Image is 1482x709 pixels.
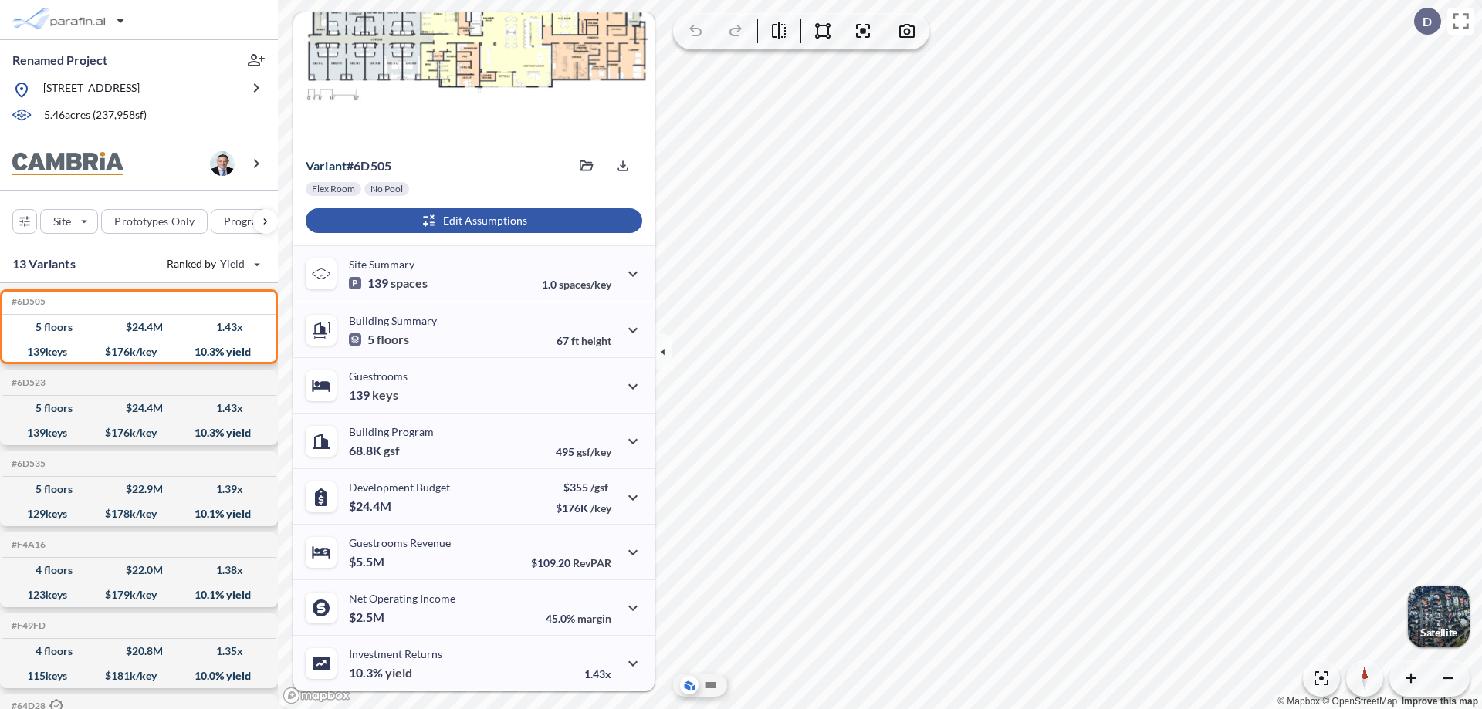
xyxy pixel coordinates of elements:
[8,458,46,469] h5: Click to copy the code
[1402,696,1478,707] a: Improve this map
[349,370,408,383] p: Guestrooms
[370,183,403,195] p: No Pool
[211,209,294,234] button: Program
[53,214,71,229] p: Site
[385,665,412,680] span: yield
[590,481,608,494] span: /gsf
[349,647,442,660] p: Investment Returns
[1420,626,1457,639] p: Satellite
[114,214,195,229] p: Prototypes Only
[154,252,270,276] button: Ranked by Yield
[306,208,642,233] button: Edit Assumptions
[557,334,611,347] p: 67
[349,498,394,514] p: $24.4M
[1408,586,1470,647] img: Switcher Image
[210,151,235,176] img: user logo
[702,676,720,694] button: Site Plan
[577,445,611,458] span: gsf/key
[546,612,611,625] p: 45.0%
[1423,15,1432,29] p: D
[349,609,387,625] p: $2.5M
[283,687,350,704] a: Mapbox homepage
[372,387,398,403] span: keys
[556,481,611,494] p: $355
[40,209,98,234] button: Site
[306,158,391,174] p: # 6d505
[349,481,450,494] p: Development Budget
[377,332,409,347] span: floors
[349,387,398,403] p: 139
[12,255,76,273] p: 13 Variants
[306,158,347,173] span: Variant
[1322,696,1397,707] a: OpenStreetMap
[101,209,208,234] button: Prototypes Only
[43,80,140,100] p: [STREET_ADDRESS]
[573,556,611,569] span: RevPAR
[349,536,451,549] p: Guestrooms Revenue
[12,152,123,176] img: BrandImage
[590,501,611,515] span: /key
[349,314,437,327] p: Building Summary
[391,275,428,291] span: spaces
[224,214,267,229] p: Program
[349,665,412,680] p: 10.3%
[349,554,387,569] p: $5.5M
[584,667,611,680] p: 1.43x
[384,443,400,458] span: gsf
[531,556,611,569] p: $109.20
[8,539,46,550] h5: Click to copy the code
[680,676,699,694] button: Aerial View
[556,501,611,515] p: $176K
[556,445,611,458] p: 495
[1408,586,1470,647] button: Switcher ImageSatellite
[44,107,147,124] p: 5.46 acres ( 237,958 sf)
[542,278,611,291] p: 1.0
[8,296,46,307] h5: Click to copy the code
[571,334,579,347] span: ft
[8,620,46,631] h5: Click to copy the code
[349,592,455,605] p: Net Operating Income
[1277,696,1320,707] a: Mapbox
[312,183,355,195] p: Flex Room
[559,278,611,291] span: spaces/key
[349,425,434,438] p: Building Program
[12,52,107,69] p: Renamed Project
[349,275,428,291] p: 139
[349,332,409,347] p: 5
[220,256,245,272] span: Yield
[581,334,611,347] span: height
[8,377,46,388] h5: Click to copy the code
[349,443,400,458] p: 68.8K
[349,258,414,271] p: Site Summary
[577,612,611,625] span: margin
